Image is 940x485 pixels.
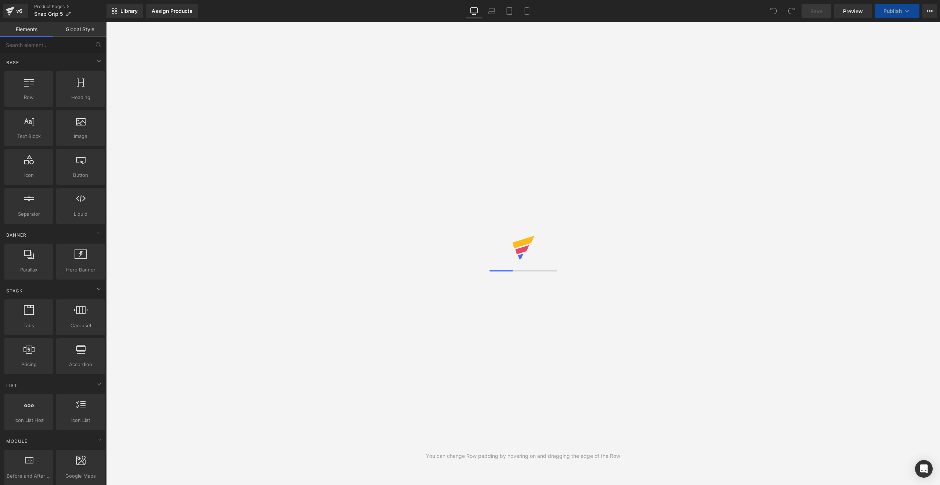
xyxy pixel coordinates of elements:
[500,4,518,18] a: Tablet
[7,416,51,424] span: Icon List Hoz
[7,472,51,480] span: Before and After Images
[58,361,103,368] span: Accordion
[766,4,781,18] button: Undo
[58,416,103,424] span: Icon List
[58,472,103,480] span: Google Maps
[6,231,27,238] span: Banner
[834,4,872,18] a: Preview
[483,4,500,18] a: Laptop
[58,171,103,179] span: Button
[120,8,138,14] span: Library
[152,8,192,14] div: Assign Products
[3,4,28,18] a: v6
[426,452,620,460] div: You can change Row padding by hovering on and dragging the edge of the Row
[6,59,20,66] span: Base
[7,210,51,218] span: Separator
[7,361,51,368] span: Pricing
[915,460,933,478] div: Open Intercom Messenger
[7,266,51,274] span: Parallax
[6,287,23,294] span: Stack
[58,322,103,329] span: Carousel
[518,4,536,18] a: Mobile
[106,4,143,18] a: New Library
[34,4,106,10] a: Product Pages
[58,94,103,101] span: Heading
[6,438,28,445] span: Module
[843,7,863,15] span: Preview
[7,132,51,140] span: Text Block
[465,4,483,18] a: Desktop
[810,7,822,15] span: Save
[6,382,18,389] span: List
[7,171,51,179] span: Icon
[58,132,103,140] span: Image
[784,4,799,18] button: Redo
[875,4,919,18] button: Publish
[58,266,103,274] span: Hero Banner
[15,6,24,16] div: v6
[7,94,51,101] span: Row
[34,11,63,17] span: Snap Grip 5
[53,22,106,37] a: Global Style
[7,322,51,329] span: Tabs
[883,8,902,14] span: Publish
[922,4,937,18] button: More
[58,210,103,218] span: Liquid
